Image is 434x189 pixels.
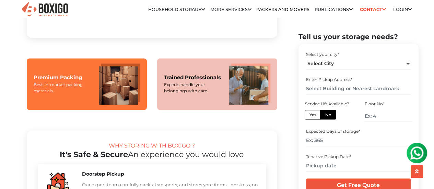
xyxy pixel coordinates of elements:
[320,110,336,119] label: No
[82,171,259,177] h5: Doorstep Pickup
[315,7,353,12] a: Publications
[306,153,411,160] div: Tenative Pickup Date
[306,128,411,134] div: Expected Days of storage
[298,33,419,41] h2: Tell us your storage needs?
[210,7,251,12] a: More services
[305,110,320,119] label: Yes
[306,160,411,172] input: Pickup date
[38,150,266,159] h2: It's Safe & Secure
[306,51,411,58] div: Select your city
[306,83,411,95] input: Select Building or Nearest Landmark
[164,74,222,82] div: Trained Professionals
[21,1,69,18] img: Boxigo
[305,101,352,107] div: Service Lift Available?
[364,101,412,107] div: Floor No
[128,149,244,159] span: An experience you would love
[229,63,270,105] img: Trained Professionals
[34,74,92,82] div: Premium Packing
[164,82,222,94] div: Experts handle your belongings with care.
[357,4,388,15] a: Contact
[7,7,21,21] img: whatsapp-icon.svg
[38,141,266,150] div: WHY STORING WITH BOXIGO ?
[393,7,411,12] a: Login
[99,63,140,105] img: Premium Packing
[364,110,412,122] input: Ex: 4
[34,82,92,94] div: Best-in-market packing materials.
[411,165,423,178] button: scroll up
[306,134,411,146] input: Ex: 365
[306,77,411,83] div: Enter Pickup Address
[148,7,205,12] a: Household Storage
[256,7,309,12] a: Packers and Movers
